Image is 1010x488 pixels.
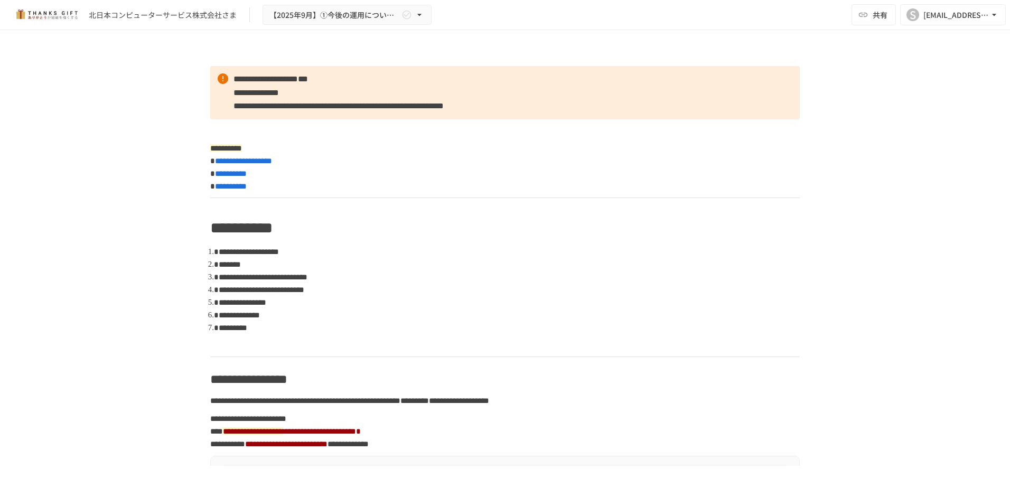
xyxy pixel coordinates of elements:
div: 北日本コンピューターサービス株式会社さま [89,10,237,21]
img: mMP1OxWUAhQbsRWCurg7vIHe5HqDpP7qZo7fRoNLXQh [13,6,80,23]
button: S[EMAIL_ADDRESS][DOMAIN_NAME] [900,4,1006,25]
div: S [906,8,919,21]
span: 【2025年9月】①今後の運用についてのご案内/THANKS GIFTキックオフMTG [269,8,399,22]
span: 共有 [873,9,887,21]
button: 共有 [852,4,896,25]
button: 【2025年9月】①今後の運用についてのご案内/THANKS GIFTキックオフMTG [263,5,432,25]
div: [EMAIL_ADDRESS][DOMAIN_NAME] [923,8,989,22]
